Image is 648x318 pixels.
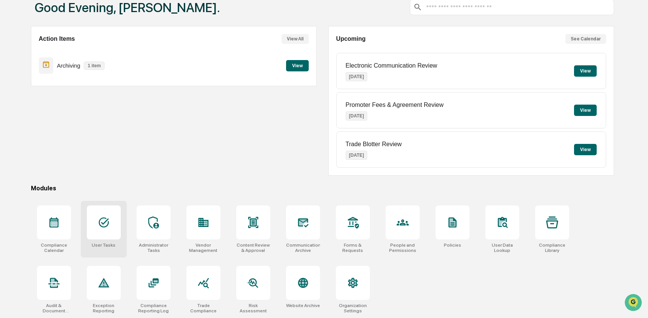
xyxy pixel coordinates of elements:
p: [DATE] [346,111,368,120]
div: Organization Settings [336,303,370,313]
div: Policies [444,242,461,248]
p: Promoter Fees & Agreement Review [346,102,444,108]
a: 🔎Data Lookup [5,107,51,120]
p: [DATE] [346,72,368,81]
div: Website Archive [286,303,320,308]
h2: Upcoming [336,36,366,42]
img: 1746055101610-c473b297-6a78-478c-a979-82029cc54cd1 [8,58,21,71]
h2: Action Items [39,36,75,42]
span: Preclearance [15,95,49,103]
button: Start new chat [128,60,137,69]
div: Compliance Reporting Log [137,303,171,313]
div: Content Review & Approval [236,242,270,253]
iframe: Open customer support [624,293,644,313]
div: Forms & Requests [336,242,370,253]
button: See Calendar [565,34,606,44]
div: Start new chat [26,58,124,65]
p: 1 item [84,62,105,70]
div: Vendor Management [186,242,220,253]
a: Powered byPylon [53,128,91,134]
div: Exception Reporting [87,303,121,313]
span: Pylon [75,128,91,134]
div: User Data Lookup [485,242,519,253]
p: How can we help? [8,16,137,28]
div: People and Permissions [386,242,420,253]
button: View [286,60,309,71]
div: Administrator Tasks [137,242,171,253]
span: Attestations [62,95,94,103]
div: Compliance Library [535,242,569,253]
div: 🗄️ [55,96,61,102]
p: Trade Blotter Review [346,141,402,148]
button: View All [282,34,309,44]
a: 🖐️Preclearance [5,92,52,106]
div: 🔎 [8,110,14,116]
button: View [574,105,597,116]
p: [DATE] [346,151,368,160]
div: Modules [31,185,614,192]
button: View [574,65,597,77]
div: We're available if you need us! [26,65,95,71]
div: Compliance Calendar [37,242,71,253]
div: Trade Compliance [186,303,220,313]
div: Risk Assessment [236,303,270,313]
p: Electronic Communication Review [346,62,437,69]
button: View [574,144,597,155]
a: View [286,62,309,69]
div: Communications Archive [286,242,320,253]
div: 🖐️ [8,96,14,102]
div: Audit & Document Logs [37,303,71,313]
p: Archiving [57,62,80,69]
div: User Tasks [92,242,115,248]
a: 🗄️Attestations [52,92,97,106]
span: Data Lookup [15,110,48,117]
